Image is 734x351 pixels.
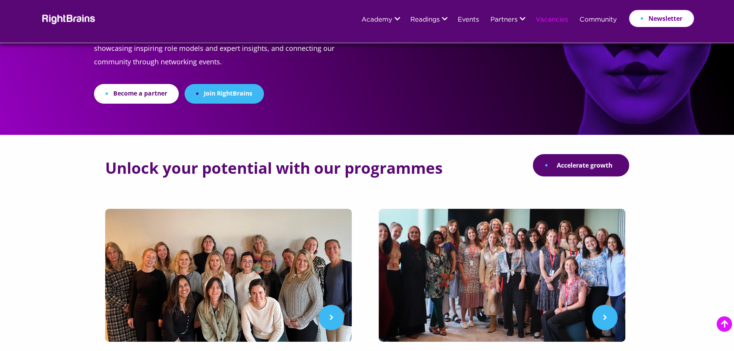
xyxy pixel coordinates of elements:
[536,17,568,24] a: Vacancies
[458,17,479,24] a: Events
[490,17,517,24] a: Partners
[185,84,264,104] a: Join RightBrains
[40,13,96,24] img: Rightbrains
[579,17,617,24] a: Community
[533,154,629,176] a: Accelerate growth
[94,84,179,104] a: Become a partner
[94,15,353,84] p: RightBrains is dedicated to empowering women in digital technology by providing transformative le...
[361,17,392,24] a: Academy
[105,160,443,176] h2: Unlock your potential with our programmes
[410,17,440,24] a: Readings
[628,9,695,28] a: Newsletter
